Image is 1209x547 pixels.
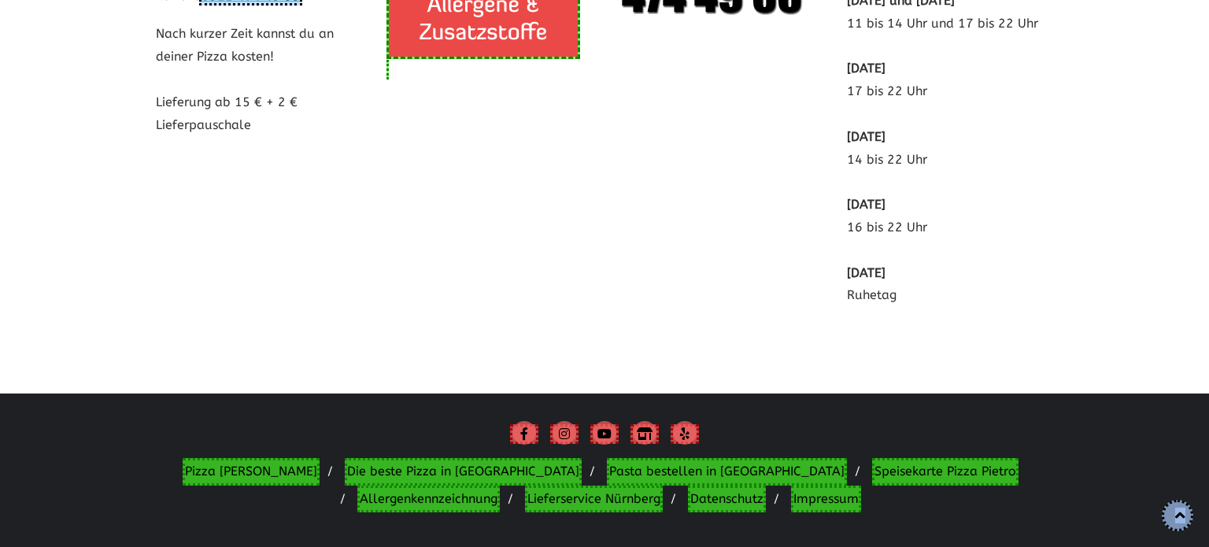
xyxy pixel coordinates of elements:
a: Impressum [791,486,861,513]
b: [DATE] [847,265,885,280]
a: Die beste Pizza in [GEOGRAPHIC_DATA] [345,458,582,486]
b: [DATE] [847,129,885,144]
a: Pasta bestellen in [GEOGRAPHIC_DATA] [607,458,847,486]
b: [DATE] [847,61,885,76]
a: Lieferservice Nürnberg [525,486,663,513]
a: Pizza [PERSON_NAME] [183,458,320,486]
b: [DATE] [847,197,885,212]
a: Speisekarte Pizza Pietro [872,458,1019,486]
a: Datenschutz [688,486,766,513]
a: Allergenkennzeichnung [357,486,500,513]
